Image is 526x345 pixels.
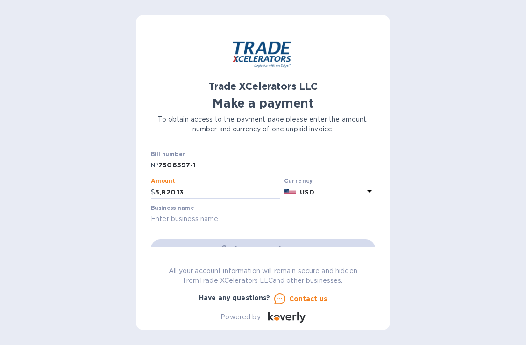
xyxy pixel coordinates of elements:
[284,177,313,184] b: Currency
[151,212,375,226] input: Enter business name
[300,188,314,196] b: USD
[151,187,155,197] p: $
[199,294,270,302] b: Have any questions?
[151,96,375,111] h1: Make a payment
[151,115,375,134] p: To obtain access to the payment page please enter the amount, number and currency of one unpaid i...
[220,312,260,322] p: Powered by
[151,205,194,211] label: Business name
[151,266,375,286] p: All your account information will remain secure and hidden from Trade XCelerators LLC and other b...
[151,151,185,157] label: Bill number
[151,160,158,170] p: №
[155,185,280,199] input: 0.00
[158,158,375,172] input: Enter bill number
[289,295,327,302] u: Contact us
[284,189,297,195] img: USD
[151,179,175,184] label: Amount
[208,80,317,92] b: Trade XCelerators LLC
